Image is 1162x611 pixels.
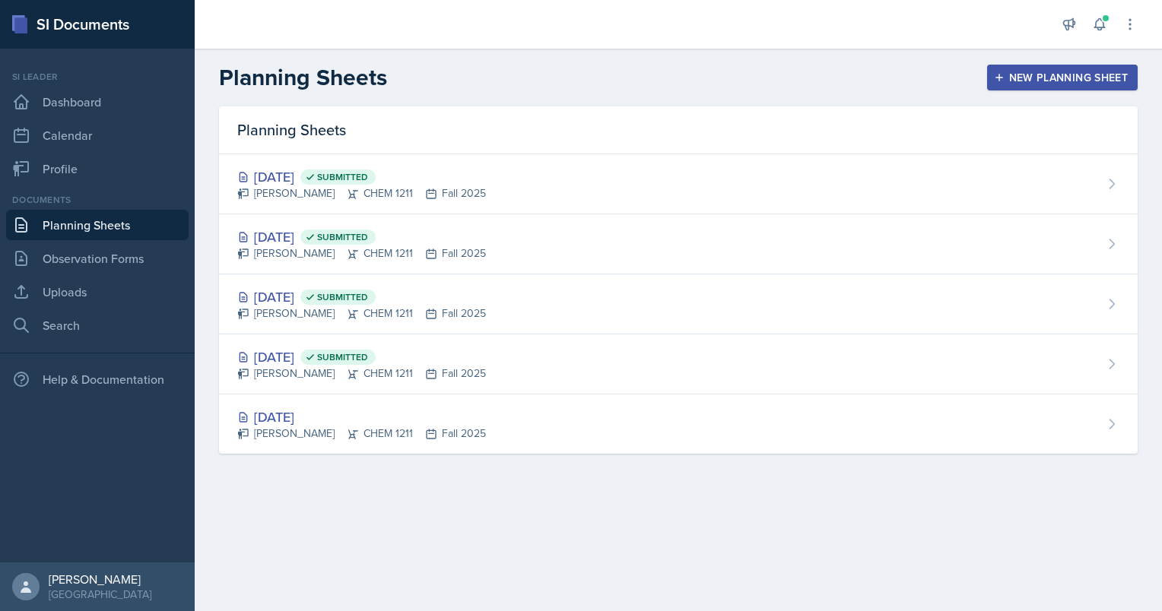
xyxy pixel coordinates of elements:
div: [DATE] [237,347,486,367]
span: Submitted [317,351,368,363]
div: [PERSON_NAME] CHEM 1211 Fall 2025 [237,305,486,321]
a: [DATE] Submitted [PERSON_NAME]CHEM 1211Fall 2025 [219,214,1138,274]
div: [GEOGRAPHIC_DATA] [49,587,151,602]
div: [DATE] [237,407,486,427]
div: [DATE] [237,166,486,187]
button: New Planning Sheet [987,65,1138,90]
h2: Planning Sheets [219,64,387,91]
a: Uploads [6,277,189,307]
span: Submitted [317,231,368,243]
a: Observation Forms [6,243,189,274]
a: Planning Sheets [6,210,189,240]
div: [PERSON_NAME] CHEM 1211 Fall 2025 [237,366,486,381]
div: [PERSON_NAME] [49,571,151,587]
div: [PERSON_NAME] CHEM 1211 Fall 2025 [237,185,486,201]
a: [DATE] Submitted [PERSON_NAME]CHEM 1211Fall 2025 [219,274,1138,334]
div: [DATE] [237,226,486,247]
a: [DATE] [PERSON_NAME]CHEM 1211Fall 2025 [219,394,1138,454]
a: [DATE] Submitted [PERSON_NAME]CHEM 1211Fall 2025 [219,154,1138,214]
div: [PERSON_NAME] CHEM 1211 Fall 2025 [237,245,486,261]
a: Dashboard [6,87,189,117]
a: Search [6,310,189,340]
div: [DATE] [237,287,486,307]
a: [DATE] Submitted [PERSON_NAME]CHEM 1211Fall 2025 [219,334,1138,394]
div: Si leader [6,70,189,84]
a: Calendar [6,120,189,150]
div: Documents [6,193,189,207]
span: Submitted [317,171,368,183]
div: Help & Documentation [6,364,189,394]
div: New Planning Sheet [997,71,1128,84]
div: [PERSON_NAME] CHEM 1211 Fall 2025 [237,426,486,442]
a: Profile [6,154,189,184]
div: Planning Sheets [219,106,1138,154]
span: Submitted [317,291,368,303]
